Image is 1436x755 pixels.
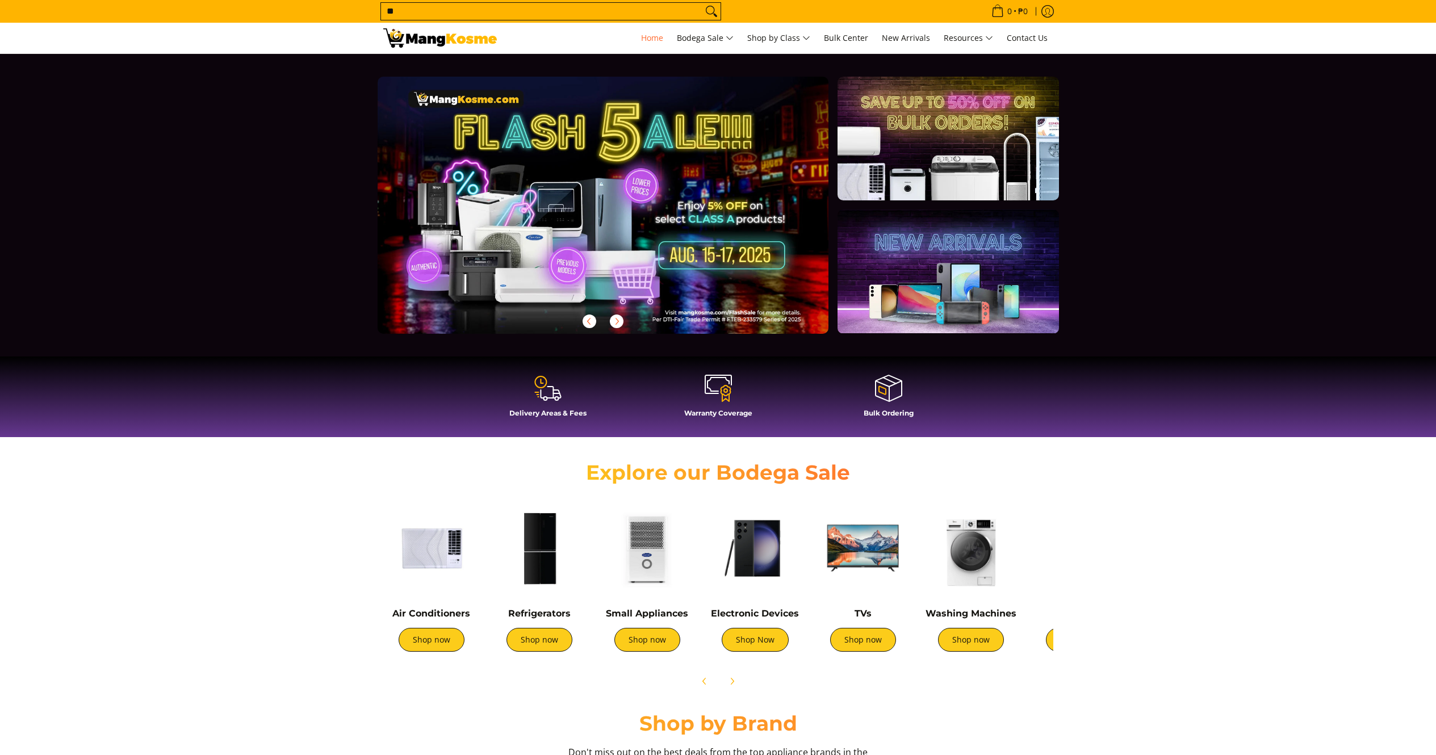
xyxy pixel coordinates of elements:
a: Home [635,23,669,53]
a: Refrigerators [508,608,571,619]
span: Bulk Center [824,32,868,43]
h2: Explore our Bodega Sale [554,460,883,485]
a: Shop now [614,628,680,652]
a: Bulk Center [818,23,874,53]
a: Delivery Areas & Fees [468,374,627,426]
img: Refrigerators [491,500,588,597]
span: • [988,5,1031,18]
h4: Delivery Areas & Fees [468,409,627,417]
a: Shop now [830,628,896,652]
span: Bodega Sale [677,31,734,45]
img: Cookers [1031,500,1127,597]
a: TVs [855,608,872,619]
img: Washing Machines [923,500,1019,597]
a: Shop by Class [742,23,816,53]
img: Electronic Devices [707,500,803,597]
a: Shop now [938,628,1004,652]
span: New Arrivals [882,32,930,43]
a: Shop Now [722,628,789,652]
img: TVs [815,500,911,597]
a: Shop now [506,628,572,652]
span: ₱0 [1016,7,1029,15]
a: Air Conditioners [392,608,470,619]
span: Shop by Class [747,31,810,45]
a: Resources [938,23,999,53]
nav: Main Menu [508,23,1053,53]
a: Shop now [1046,628,1112,652]
a: Electronic Devices [711,608,799,619]
a: Bulk Ordering [809,374,968,426]
a: Washing Machines [926,608,1016,619]
span: Home [641,32,663,43]
h4: Bulk Ordering [809,409,968,417]
h2: Shop by Brand [383,711,1053,736]
span: 0 [1006,7,1014,15]
a: More [378,77,865,352]
a: Warranty Coverage [639,374,798,426]
h4: Warranty Coverage [639,409,798,417]
span: Contact Us [1007,32,1048,43]
button: Previous [692,669,717,694]
img: Air Conditioners [383,500,480,597]
a: Contact Us [1001,23,1053,53]
a: Bodega Sale [671,23,739,53]
button: Previous [577,309,602,334]
a: New Arrivals [876,23,936,53]
a: Shop now [399,628,464,652]
button: Next [604,309,629,334]
img: Small Appliances [599,500,696,597]
button: Search [702,3,721,20]
img: Mang Kosme: Your Home Appliances Warehouse Sale Partner! [383,28,497,48]
span: Resources [944,31,993,45]
button: Next [719,669,744,694]
a: Small Appliances [606,608,688,619]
